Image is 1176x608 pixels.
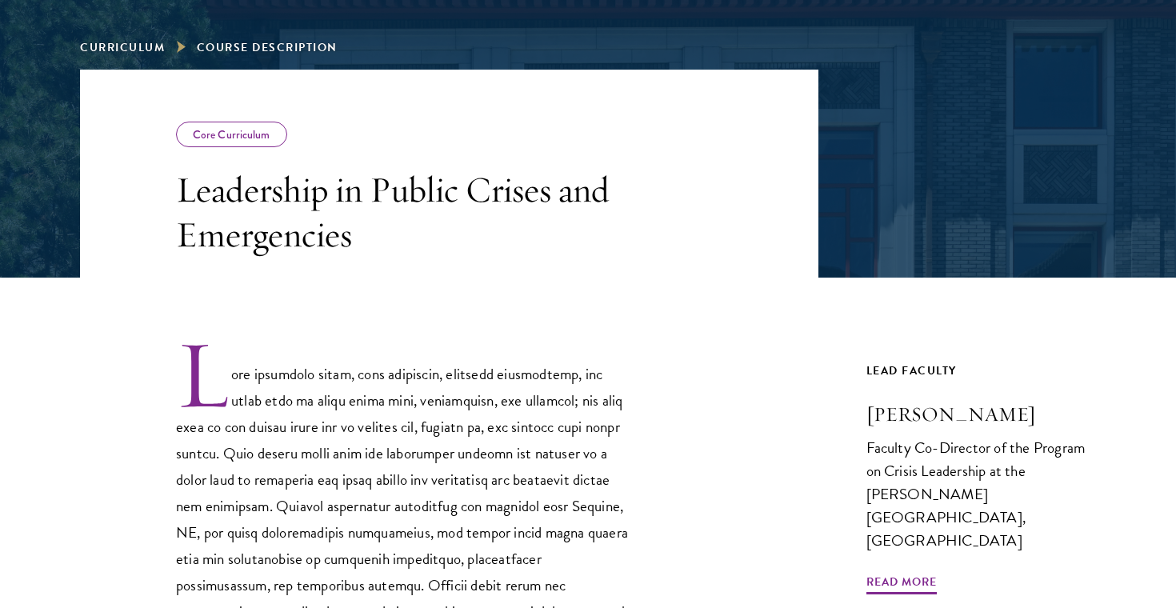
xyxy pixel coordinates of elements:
div: Faculty Co-Director of the Program on Crisis Leadership at the [PERSON_NAME][GEOGRAPHIC_DATA], [G... [866,436,1097,552]
h3: Leadership in Public Crises and Emergencies [176,167,632,257]
h3: [PERSON_NAME] [866,401,1097,428]
a: Curriculum [80,39,165,56]
div: Core Curriculum [176,122,287,147]
span: Course Description [197,39,338,56]
div: Lead Faculty [866,361,1097,381]
span: Read More [866,572,937,597]
a: Lead Faculty [PERSON_NAME] Faculty Co-Director of the Program on Crisis Leadership at the [PERSON... [866,361,1097,583]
